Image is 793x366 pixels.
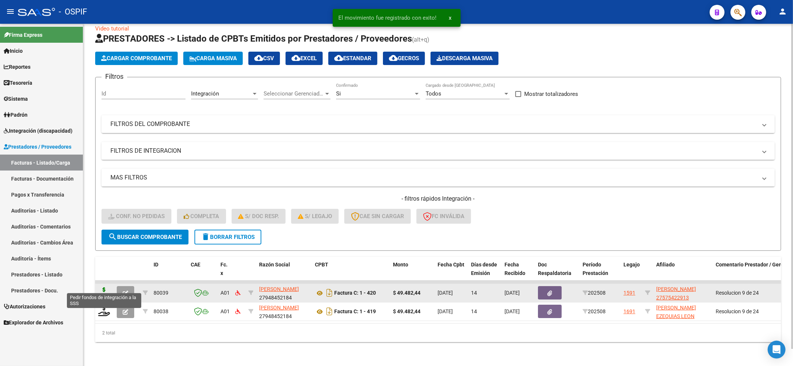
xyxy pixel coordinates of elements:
[194,230,261,244] button: Borrar Filtros
[505,290,520,296] span: [DATE]
[312,257,390,289] datatable-header-cell: CPBT
[184,213,219,220] span: Completa
[580,257,620,289] datatable-header-cell: Período Prestación
[220,290,230,296] span: A01
[716,290,759,296] span: Resolucion 9 de 24
[393,262,408,268] span: Monto
[583,290,606,296] span: 202508
[101,195,775,203] h4: - filtros rápidos Integración -
[423,213,464,220] span: FC Inválida
[110,147,757,155] mat-panel-title: FILTROS DE INTEGRACION
[471,262,497,276] span: Días desde Emisión
[298,213,332,220] span: S/ legajo
[471,308,477,314] span: 14
[95,33,412,44] span: PRESTADORES -> Listado de CPBTs Emitidos por Prestadores / Proveedores
[248,52,280,65] button: CSV
[264,90,324,97] span: Seleccionar Gerenciador
[238,213,279,220] span: S/ Doc Resp.
[95,52,178,65] button: Cargar Comprobante
[4,79,32,87] span: Tesorería
[101,142,775,160] mat-expansion-panel-header: FILTROS DE INTEGRACION
[716,308,759,314] span: Resolucion 9 de 24
[623,262,640,268] span: Legajo
[383,52,425,65] button: Gecros
[108,213,165,220] span: Conf. no pedidas
[4,47,23,55] span: Inicio
[4,111,28,119] span: Padrón
[191,262,200,268] span: CAE
[177,209,226,224] button: Completa
[505,308,520,314] span: [DATE]
[188,257,217,289] datatable-header-cell: CAE
[220,308,230,314] span: A01
[438,262,464,268] span: Fecha Cpbt
[291,55,317,62] span: EXCEL
[656,286,696,301] span: [PERSON_NAME] 27575422913
[334,55,371,62] span: Estandar
[95,25,129,32] a: Video tutorial
[426,90,441,97] span: Todos
[154,290,168,296] span: 80039
[259,286,299,292] span: [PERSON_NAME]
[101,209,171,224] button: Conf. no pedidas
[538,262,571,276] span: Doc Respaldatoria
[110,120,757,128] mat-panel-title: FILTROS DEL COMPROBANTE
[431,52,499,65] button: Descarga Masiva
[435,257,468,289] datatable-header-cell: Fecha Cpbt
[336,90,341,97] span: Si
[154,308,168,314] span: 80038
[351,213,404,220] span: CAE SIN CARGAR
[201,234,255,240] span: Borrar Filtros
[108,234,182,240] span: Buscar Comprobante
[583,308,606,314] span: 202508
[389,54,398,62] mat-icon: cloud_download
[412,36,429,43] span: (alt+q)
[189,55,237,62] span: Carga Masiva
[535,257,580,289] datatable-header-cell: Doc Respaldatoria
[108,232,117,241] mat-icon: search
[449,14,452,21] span: x
[183,52,243,65] button: Carga Masiva
[436,55,493,62] span: Descarga Masiva
[95,324,781,342] div: 2 total
[4,143,71,151] span: Prestadores / Proveedores
[620,257,642,289] datatable-header-cell: Legajo
[4,318,63,327] span: Explorador de Archivos
[6,7,15,16] mat-icon: menu
[502,257,535,289] datatable-header-cell: Fecha Recibido
[101,115,775,133] mat-expansion-panel-header: FILTROS DEL COMPROBANTE
[254,55,274,62] span: CSV
[4,63,30,71] span: Reportes
[259,305,299,311] span: [PERSON_NAME]
[438,290,453,296] span: [DATE]
[191,90,219,97] span: Integración
[286,52,323,65] button: EXCEL
[151,257,188,289] datatable-header-cell: ID
[291,54,300,62] mat-icon: cloud_download
[656,262,675,268] span: Afiliado
[505,262,525,276] span: Fecha Recibido
[334,290,376,296] strong: Factura C: 1 - 420
[431,52,499,65] app-download-masive: Descarga masiva de comprobantes (adjuntos)
[110,174,757,182] mat-panel-title: MAS FILTROS
[4,95,28,103] span: Sistema
[768,341,786,359] div: Open Intercom Messenger
[315,262,328,268] span: CPBT
[623,307,635,316] div: 1691
[328,52,377,65] button: Estandar
[438,308,453,314] span: [DATE]
[259,262,290,268] span: Razón Social
[393,290,420,296] strong: $ 49.482,44
[339,14,437,22] span: El movimiento fue registrado con exito!
[389,55,419,62] span: Gecros
[154,262,158,268] span: ID
[256,257,312,289] datatable-header-cell: Razón Social
[4,127,72,135] span: Integración (discapacidad)
[259,285,309,301] div: 27948452184
[101,169,775,187] mat-expansion-panel-header: MAS FILTROS
[344,209,411,224] button: CAE SIN CARGAR
[220,262,228,276] span: Fc. x
[201,232,210,241] mat-icon: delete
[217,257,232,289] datatable-header-cell: Fc. x
[653,257,713,289] datatable-header-cell: Afiliado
